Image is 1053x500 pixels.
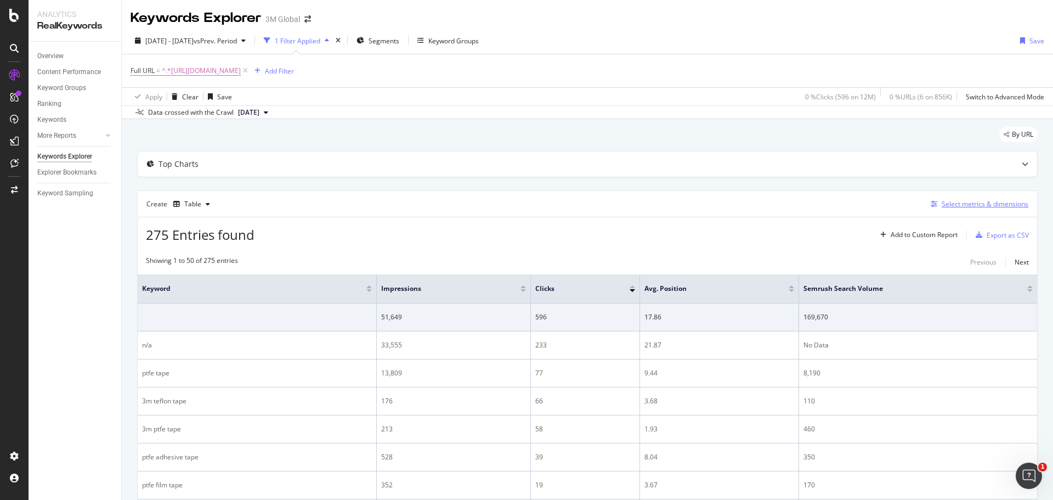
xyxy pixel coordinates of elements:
[535,312,635,322] div: 596
[381,424,526,434] div: 213
[381,340,526,350] div: 33,555
[37,50,64,62] div: Overview
[644,284,772,294] span: Avg. Position
[535,340,635,350] div: 233
[1016,32,1044,49] button: Save
[131,9,261,27] div: Keywords Explorer
[250,64,294,77] button: Add Filter
[999,127,1038,142] div: legacy label
[333,35,343,46] div: times
[142,424,372,434] div: 3m ptfe tape
[37,82,114,94] a: Keyword Groups
[1016,463,1042,489] iframe: Intercom live chat
[182,92,199,102] div: Clear
[238,108,259,117] span: 2025 Aug. 17th
[37,98,61,110] div: Ranking
[37,167,97,178] div: Explorer Bookmarks
[942,199,1028,209] div: Select metrics & dimensions
[167,88,199,105] button: Clear
[184,201,201,207] div: Table
[145,36,194,46] span: [DATE] - [DATE]
[970,257,997,267] div: Previous
[265,66,294,76] div: Add Filter
[131,66,155,75] span: Full URL
[535,452,635,462] div: 39
[194,36,237,46] span: vs Prev. Period
[142,452,372,462] div: ptfe adhesive tape
[37,188,93,199] div: Keyword Sampling
[37,114,66,126] div: Keywords
[146,195,214,213] div: Create
[876,226,958,244] button: Add to Custom Report
[142,480,372,490] div: ptfe film tape
[37,151,114,162] a: Keywords Explorer
[803,480,1033,490] div: 170
[148,108,234,117] div: Data crossed with the Crawl
[966,92,1044,102] div: Switch to Advanced Mode
[37,130,76,142] div: More Reports
[987,231,1029,240] div: Export as CSV
[37,20,112,32] div: RealKeywords
[428,36,479,46] div: Keyword Groups
[644,312,794,322] div: 17.86
[131,88,162,105] button: Apply
[644,452,794,462] div: 8.04
[37,82,86,94] div: Keyword Groups
[162,63,241,78] span: ^.*[URL][DOMAIN_NAME]
[381,312,526,322] div: 51,649
[217,92,232,102] div: Save
[37,9,112,20] div: Analytics
[142,284,350,294] span: Keyword
[146,256,238,269] div: Showing 1 to 50 of 275 entries
[37,50,114,62] a: Overview
[644,368,794,378] div: 9.44
[259,32,333,49] button: 1 Filter Applied
[169,195,214,213] button: Table
[37,66,114,78] a: Content Performance
[971,226,1029,244] button: Export as CSV
[803,368,1033,378] div: 8,190
[644,480,794,490] div: 3.67
[37,66,101,78] div: Content Performance
[535,284,613,294] span: Clicks
[146,226,254,244] span: 275 Entries found
[37,130,103,142] a: More Reports
[142,368,372,378] div: ptfe tape
[805,92,876,102] div: 0 % Clicks ( 596 on 12M )
[203,88,232,105] button: Save
[381,452,526,462] div: 528
[265,14,300,25] div: 3M Global
[304,15,311,23] div: arrow-right-arrow-left
[37,98,114,110] a: Ranking
[381,368,526,378] div: 13,809
[158,159,199,170] div: Top Charts
[1012,131,1033,138] span: By URL
[156,66,160,75] span: =
[369,36,399,46] span: Segments
[970,256,997,269] button: Previous
[803,312,1033,322] div: 169,670
[644,340,794,350] div: 21.87
[803,452,1033,462] div: 350
[413,32,483,49] button: Keyword Groups
[535,368,635,378] div: 77
[803,284,1011,294] span: Semrush Search Volume
[37,188,114,199] a: Keyword Sampling
[37,114,114,126] a: Keywords
[381,284,504,294] span: Impressions
[803,424,1033,434] div: 460
[1015,257,1029,267] div: Next
[926,198,1028,211] button: Select metrics & dimensions
[961,88,1044,105] button: Switch to Advanced Mode
[1015,256,1029,269] button: Next
[1038,463,1047,471] span: 1
[803,340,1033,350] div: No Data
[644,424,794,434] div: 1.93
[535,424,635,434] div: 58
[1029,36,1044,46] div: Save
[644,396,794,406] div: 3.68
[803,396,1033,406] div: 110
[37,151,92,162] div: Keywords Explorer
[535,480,635,490] div: 19
[381,396,526,406] div: 176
